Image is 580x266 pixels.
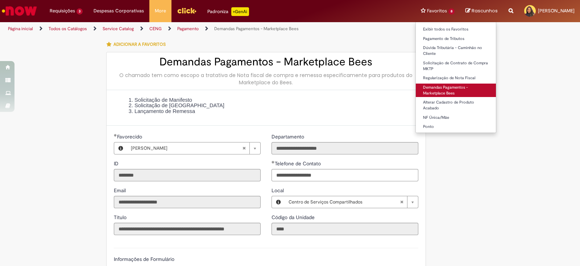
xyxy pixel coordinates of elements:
[289,196,400,208] span: Centro de Serviços Compartilhados
[114,196,261,208] input: Email
[114,72,418,86] div: O chamado tem como escopo a tratativa de Nota fiscal de compra e remessa especificamente para pro...
[416,25,496,33] a: Exibir todos os Favoritos
[106,37,170,52] button: Adicionar a Favoritos
[285,196,418,208] a: Centro de Serviços CompartilhadosLimpar campo Local
[416,35,496,43] a: Pagamento de Tributos
[465,8,498,15] a: Rascunhos
[416,114,496,122] a: NF Única/Mãe
[415,22,496,133] ul: Favoritos
[103,26,134,32] a: Service Catalog
[272,223,418,235] input: Código da Unidade
[272,214,316,221] label: Somente leitura - Código da Unidade
[275,160,322,167] span: Telefone de Contato
[214,26,299,32] a: Demandas Pagamentos - Marketplace Bees
[8,26,33,32] a: Página inicial
[117,133,144,140] span: Necessários - Favorecido
[416,84,496,97] a: Demandas Pagamentos - Marketplace Bees
[149,26,162,32] a: CENG
[177,26,199,32] a: Pagamento
[272,133,306,140] label: Somente leitura - Departamento
[272,187,285,194] span: Local
[76,8,83,15] span: 3
[114,134,117,137] span: Obrigatório Preenchido
[114,160,120,167] label: Somente leitura - ID
[114,142,127,154] button: Favorecido, Visualizar este registro Bruna Maria Ferreira
[128,97,418,103] li: Solicitação de Manifesto
[114,256,174,262] label: Informações de Formulário
[272,214,316,221] span: Somente leitura - Código da Unidade
[416,74,496,82] a: Regularização de Nota Fiscal
[114,214,128,221] span: Somente leitura - Título
[1,4,38,18] img: ServiceNow
[114,56,418,68] h2: Demandas Pagamentos - Marketplace Bees
[177,5,196,16] img: click_logo_yellow_360x200.png
[231,7,249,16] p: +GenAi
[114,187,127,194] span: Somente leitura - Email
[128,109,418,114] li: Lançamento de Remessa
[114,187,127,194] label: Somente leitura - Email
[155,7,166,15] span: More
[416,123,496,131] a: Ponto
[272,169,418,181] input: Telefone de Contato
[49,26,87,32] a: Todos os Catálogos
[50,7,75,15] span: Requisições
[272,161,275,164] span: Obrigatório Preenchido
[114,223,261,235] input: Título
[416,44,496,57] a: Dúvida Tributária - Caminhão no Cliente
[114,214,128,221] label: Somente leitura - Título
[396,196,407,208] abbr: Limpar campo Local
[427,7,447,15] span: Favoritos
[94,7,144,15] span: Despesas Corporativas
[448,8,455,15] span: 8
[538,8,575,14] span: [PERSON_NAME]
[416,98,496,112] a: Alterar Cadastro de Produto Acabado
[272,196,285,208] button: Local, Visualizar este registro Centro de Serviços Compartilhados
[472,7,498,14] span: Rascunhos
[113,41,166,47] span: Adicionar a Favoritos
[239,142,249,154] abbr: Limpar campo Favorecido
[5,22,381,36] ul: Trilhas de página
[127,142,260,154] a: [PERSON_NAME]Limpar campo Favorecido
[207,7,249,16] div: Padroniza
[272,142,418,154] input: Departamento
[114,169,261,181] input: ID
[131,142,242,154] span: [PERSON_NAME]
[416,59,496,73] a: Solicitação de Contrato de Compra MKTP
[128,103,418,109] li: Solicitação de [GEOGRAPHIC_DATA]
